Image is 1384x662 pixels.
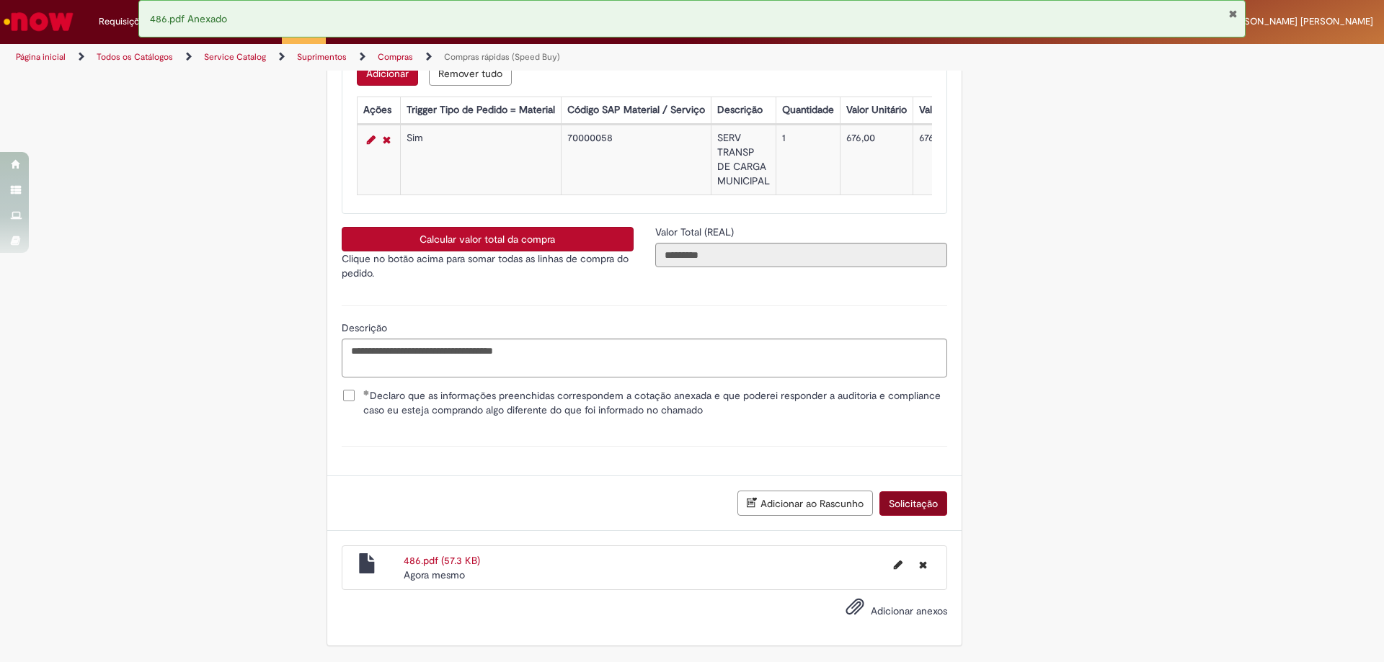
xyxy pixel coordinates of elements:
td: 676,00 [840,125,913,195]
th: Código SAP Material / Serviço [561,97,711,124]
th: Trigger Tipo de Pedido = Material [400,97,561,124]
span: 486.pdf Anexado [150,12,227,25]
span: Agora mesmo [404,568,465,581]
th: Valor Total Moeda [913,97,1005,124]
label: Somente leitura - Valor Total (REAL) [655,225,737,239]
a: 486.pdf (57.3 KB) [404,554,480,567]
td: 70000058 [561,125,711,195]
span: Obrigatório Preenchido [363,390,370,395]
th: Descrição [711,97,776,124]
button: Adicionar anexos [842,594,868,627]
a: Compras rápidas (Speed Buy) [444,51,560,63]
span: Descrição [342,321,390,334]
a: Todos os Catálogos [97,51,173,63]
img: ServiceNow [1,7,76,36]
span: Somente leitura - Valor Total (REAL) [655,225,737,238]
button: Excluir 486.pdf [910,553,936,576]
td: 676,00 [913,125,1005,195]
span: Requisições [99,14,149,29]
textarea: Descrição [342,339,947,377]
td: Sim [400,125,561,195]
th: Valor Unitário [840,97,913,124]
a: Remover linha 1 [379,131,394,148]
button: Adicionar ao Rascunho [737,491,873,516]
a: Editar Linha 1 [363,131,379,148]
time: 28/08/2025 11:26:17 [404,568,465,581]
th: Quantidade [776,97,840,124]
ul: Trilhas de página [11,44,912,71]
button: Editar nome de arquivo 486.pdf [885,553,911,576]
td: 1 [776,125,840,195]
button: Add a row for Lista de Itens [357,61,418,86]
span: Adicionar anexos [871,604,947,617]
td: SERV TRANSP DE CARGA MUNICIPAL [711,125,776,195]
a: Página inicial [16,51,66,63]
a: Service Catalog [204,51,266,63]
button: Remove all rows for Lista de Itens [429,61,512,86]
input: Valor Total (REAL) [655,243,947,267]
button: Fechar Notificação [1228,8,1238,19]
a: Suprimentos [297,51,347,63]
span: Declaro que as informações preenchidas correspondem a cotação anexada e que poderei responder a a... [363,388,947,417]
button: Solicitação [879,491,947,516]
span: [PERSON_NAME] [PERSON_NAME] [1225,15,1373,27]
p: Clique no botão acima para somar todas as linhas de compra do pedido. [342,251,634,280]
a: Compras [378,51,413,63]
th: Ações [357,97,400,124]
button: Calcular valor total da compra [342,227,634,251]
